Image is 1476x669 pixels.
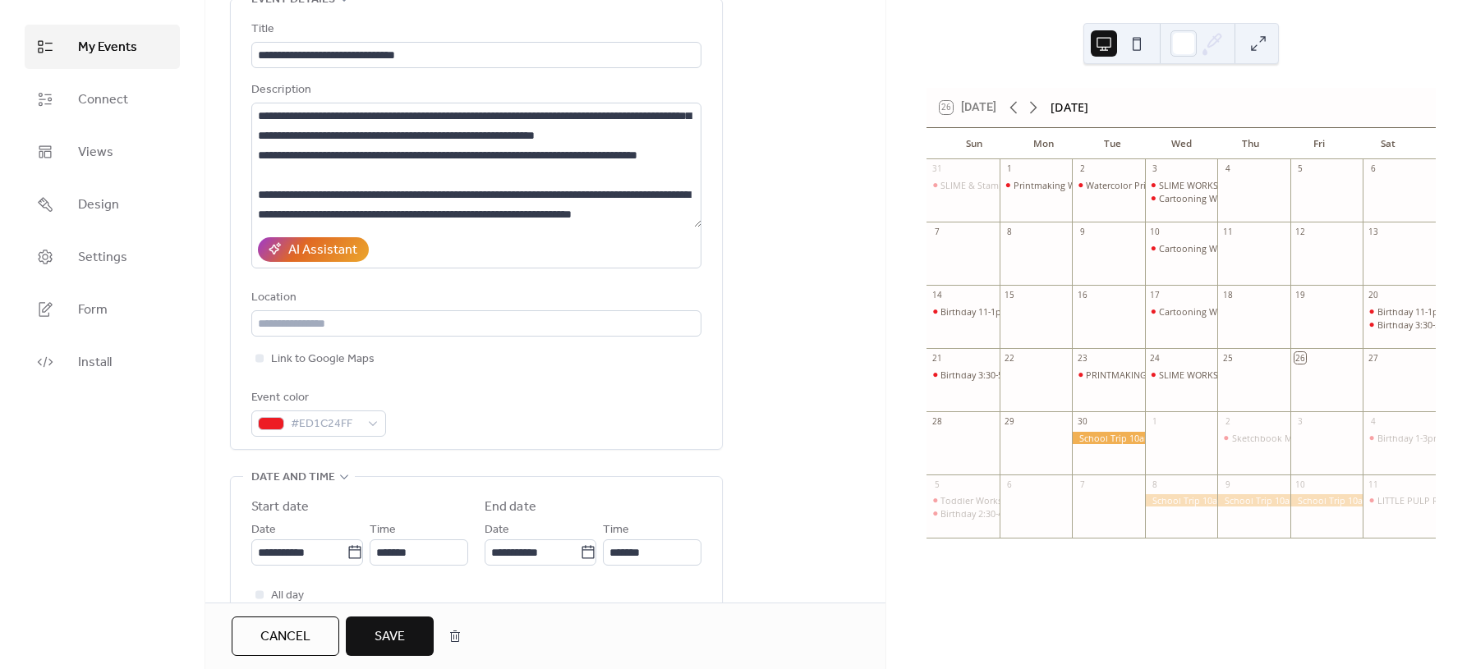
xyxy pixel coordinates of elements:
div: SLIME WORKSHOP 10:30am-12:00pm [1145,369,1218,381]
div: 3 [1294,415,1306,427]
div: School Trip 10am-12pm [1145,494,1218,506]
div: Birthday 2:30-4:30pm [940,507,1029,520]
div: 16 [1077,290,1088,301]
div: End date [485,497,536,517]
div: Wed [1147,128,1216,159]
div: 31 [931,163,943,175]
div: 13 [1368,227,1379,238]
span: Settings [78,248,127,268]
div: 2 [1222,415,1234,427]
div: Birthday 1-3pm [1363,432,1436,444]
div: 9 [1222,479,1234,490]
div: Cartooning Workshop 4:30-6:00pm [1145,242,1218,254]
div: Watercolor Printmaking 10:00am-11:30pm [1072,179,1145,191]
div: 18 [1222,290,1234,301]
div: Start date [251,497,309,517]
div: 20 [1368,290,1379,301]
div: Printmaking Workshop 10:00am-11:30am [1000,179,1073,191]
div: School Trip 10am-12pm [1072,432,1145,444]
div: Birthday 2:30-4:30pm [927,507,1000,520]
div: Birthday 11-1pm [1377,305,1446,318]
div: Birthday 3:30-5:30pm [1377,318,1466,331]
a: Form [25,287,180,332]
div: Cartooning Workshop 4:30-6:00pm [1159,192,1306,204]
div: SLIME & Stamping 11:00am-12:30pm [940,179,1094,191]
div: 19 [1294,290,1306,301]
div: PRINTMAKING WORKSHOP 10:30am-12:00pm [1086,369,1276,381]
div: 7 [1077,479,1088,490]
button: Save [346,616,434,656]
a: Connect [25,77,180,121]
div: SLIME & Stamping 11:00am-12:30pm [927,179,1000,191]
div: Toddler Workshop 9:30-11:00am [927,494,1000,506]
a: My Events [25,25,180,69]
div: Title [251,20,698,39]
div: 1 [1149,415,1161,427]
div: 12 [1294,227,1306,238]
div: Sun [940,128,1009,159]
div: Birthday 11-1pm [1363,305,1436,318]
span: Link to Google Maps [271,350,375,369]
div: Cartooning Workshop 4:30-6:00pm [1145,305,1218,318]
div: 4 [1222,163,1234,175]
span: #ED1C24FF [291,415,360,434]
div: Tue [1078,128,1147,159]
div: Birthday 1-3pm [1377,432,1442,444]
div: 24 [1149,352,1161,364]
div: SLIME WORKSHOP 10:30am-12:00pm [1145,179,1218,191]
div: Sketchbook Making Workshop 10:30am-12:30pm [1217,432,1290,444]
div: 29 [1004,415,1015,427]
span: Date [485,520,509,540]
div: 14 [931,290,943,301]
div: 6 [1004,479,1015,490]
span: Connect [78,90,128,110]
a: Cancel [232,616,339,656]
div: 4 [1368,415,1379,427]
div: 28 [931,415,943,427]
div: Sat [1354,128,1423,159]
a: Settings [25,235,180,279]
a: Design [25,182,180,227]
div: Birthday 3:30-5:30pm [940,369,1029,381]
div: SLIME WORKSHOP 10:30am-12:00pm [1159,179,1313,191]
div: 5 [931,479,943,490]
div: Location [251,288,698,308]
div: 11 [1368,479,1379,490]
div: Event color [251,388,383,408]
div: 6 [1368,163,1379,175]
div: 23 [1077,352,1088,364]
div: Fri [1285,128,1354,159]
div: Sketchbook Making Workshop 10:30am-12:30pm [1232,432,1438,444]
div: 26 [1294,352,1306,364]
span: Cancel [260,627,310,647]
span: Views [78,143,113,163]
div: 9 [1077,227,1088,238]
div: 25 [1222,352,1234,364]
div: Toddler Workshop 9:30-11:00am [940,494,1077,506]
div: Watercolor Printmaking 10:00am-11:30pm [1086,179,1262,191]
div: 22 [1004,352,1015,364]
div: 3 [1149,163,1161,175]
div: Cartooning Workshop 4:30-6:00pm [1159,242,1306,254]
div: Birthday 11-1pm [940,305,1009,318]
div: Birthday 11-1pm [927,305,1000,318]
div: 1 [1004,163,1015,175]
div: 10 [1294,479,1306,490]
div: Cartooning Workshop 4:30-6:00pm [1145,192,1218,204]
div: 30 [1077,415,1088,427]
span: Design [78,195,119,215]
span: My Events [78,38,137,57]
div: School Trip 10am-12pm [1290,494,1363,506]
span: Date [251,520,276,540]
div: 7 [931,227,943,238]
button: AI Assistant [258,237,369,262]
div: SLIME WORKSHOP 10:30am-12:00pm [1159,369,1313,381]
div: Birthday 3:30-5:30pm [927,369,1000,381]
div: 21 [931,352,943,364]
span: Install [78,353,112,373]
span: Date and time [251,468,335,488]
div: Description [251,80,698,100]
div: AI Assistant [288,241,357,260]
div: Mon [1009,128,1078,159]
div: 27 [1368,352,1379,364]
